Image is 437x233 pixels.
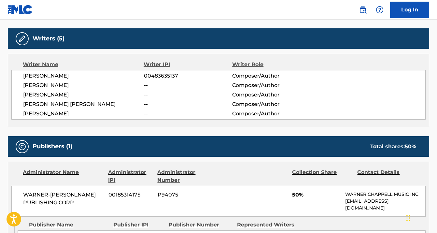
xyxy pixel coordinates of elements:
[232,72,313,80] span: Composer/Author
[370,143,416,151] div: Total shares:
[144,61,232,68] div: Writer IPI
[359,6,367,14] img: search
[405,143,416,150] span: 50 %
[232,110,313,118] span: Composer/Author
[113,221,164,229] div: Publisher IPI
[23,81,144,89] span: [PERSON_NAME]
[232,100,313,108] span: Composer/Author
[23,110,144,118] span: [PERSON_NAME]
[108,168,152,184] div: Administrator IPI
[373,3,386,16] div: Help
[8,5,33,14] img: MLC Logo
[345,198,425,211] p: [EMAIL_ADDRESS][DOMAIN_NAME]
[144,110,233,118] span: --
[158,191,218,199] span: P94075
[237,221,301,229] div: Represented Writers
[144,91,233,99] span: --
[404,202,437,233] iframe: Chat Widget
[33,143,72,150] h5: Publishers (1)
[33,35,64,42] h5: Writers (5)
[406,208,410,228] div: Drag
[23,100,144,108] span: [PERSON_NAME] [PERSON_NAME]
[144,100,233,108] span: --
[232,81,313,89] span: Composer/Author
[356,3,369,16] a: Public Search
[108,191,153,199] span: 00185314175
[357,168,418,184] div: Contact Details
[23,191,104,207] span: WARNER-[PERSON_NAME] PUBLISHING CORP.
[292,191,340,199] span: 50%
[169,221,232,229] div: Publisher Number
[23,61,144,68] div: Writer Name
[232,61,313,68] div: Writer Role
[157,168,218,184] div: Administrator Number
[29,221,108,229] div: Publisher Name
[18,35,26,43] img: Writers
[345,191,425,198] p: WARNER CHAPPELL MUSIC INC
[376,6,384,14] img: help
[292,168,353,184] div: Collection Share
[18,143,26,151] img: Publishers
[232,91,313,99] span: Composer/Author
[23,91,144,99] span: [PERSON_NAME]
[23,72,144,80] span: [PERSON_NAME]
[144,72,233,80] span: 00483635137
[144,81,233,89] span: --
[23,168,103,184] div: Administrator Name
[390,2,429,18] a: Log In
